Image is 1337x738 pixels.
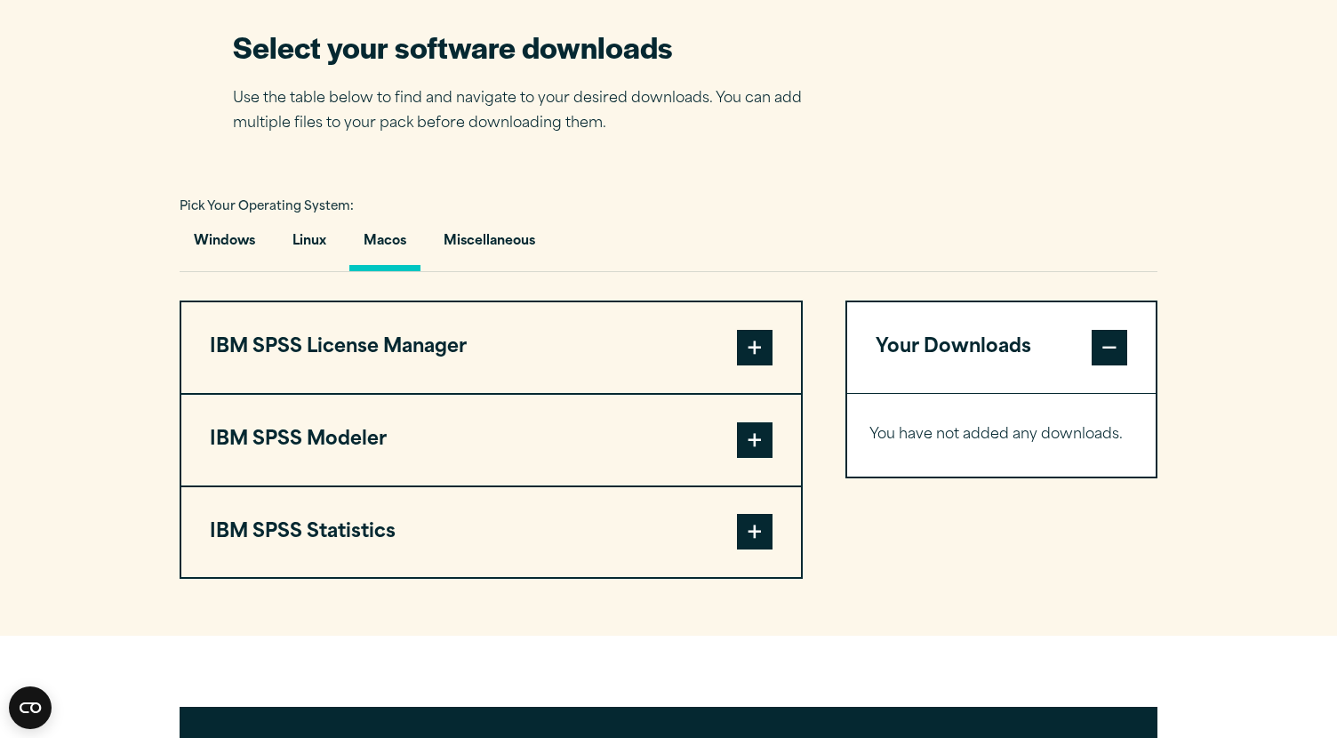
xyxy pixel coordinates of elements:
button: IBM SPSS Statistics [181,487,801,578]
button: Windows [180,221,269,271]
p: You have not added any downloads. [869,422,1133,448]
button: Open CMP widget [9,686,52,729]
span: Pick Your Operating System: [180,201,354,213]
h2: Select your software downloads [233,27,829,67]
p: Use the table below to find and navigate to your desired downloads. You can add multiple files to... [233,86,829,138]
button: Linux [278,221,340,271]
button: Macos [349,221,420,271]
button: Your Downloads [847,302,1156,393]
button: IBM SPSS License Manager [181,302,801,393]
button: IBM SPSS Modeler [181,395,801,485]
button: Miscellaneous [429,221,549,271]
div: Your Downloads [847,393,1156,477]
